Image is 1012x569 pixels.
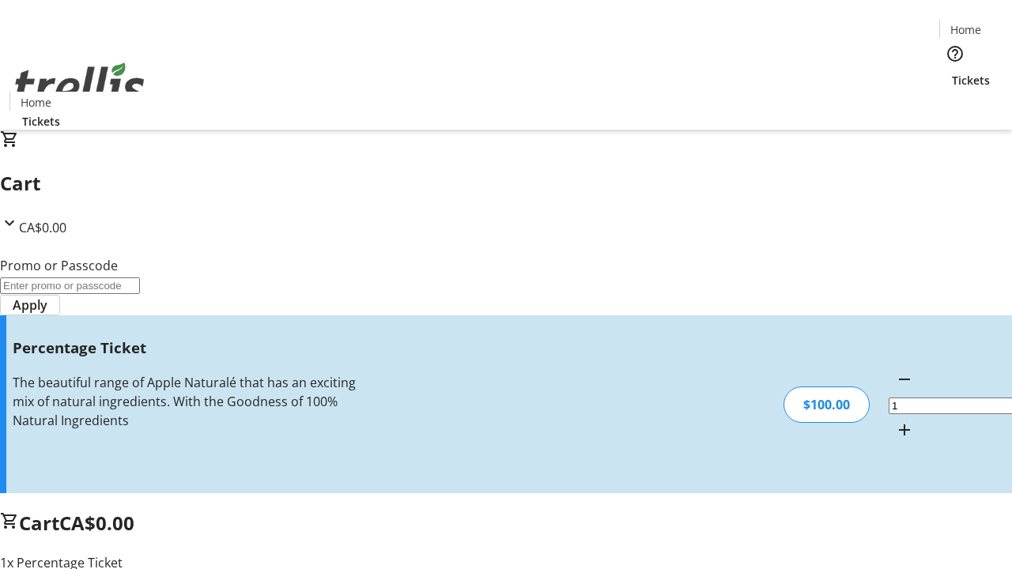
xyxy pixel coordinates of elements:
img: Orient E2E Organization 3yzuyTgNMV's Logo [9,45,150,124]
span: Tickets [952,72,990,89]
button: Cart [939,89,971,120]
span: Home [950,21,981,38]
button: Decrement by one [889,364,920,395]
a: Tickets [939,72,1003,89]
h3: Percentage Ticket [13,337,358,359]
div: The beautiful range of Apple Naturalé that has an exciting mix of natural ingredients. With the G... [13,373,358,430]
button: Increment by one [889,414,920,446]
span: Tickets [22,113,60,130]
a: Tickets [9,113,73,130]
div: $100.00 [784,386,870,423]
span: CA$0.00 [19,219,66,236]
button: Help [939,38,971,70]
span: CA$0.00 [59,510,134,536]
span: Apply [13,296,47,315]
a: Home [10,94,61,111]
a: Home [940,21,991,38]
span: Home [21,94,51,111]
